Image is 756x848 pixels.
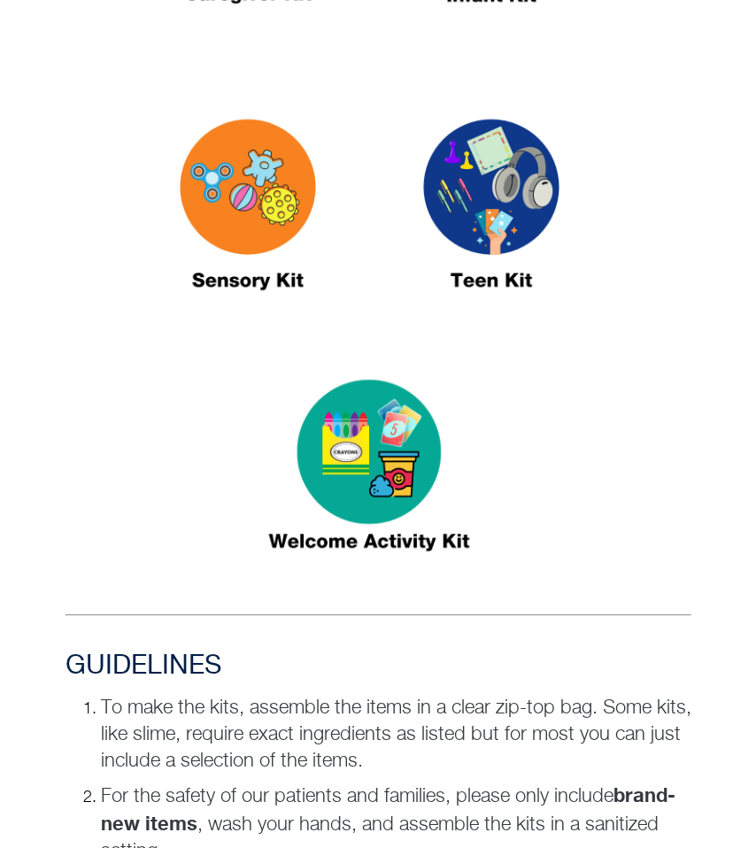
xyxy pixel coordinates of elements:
img: Sensory Kits [137,85,359,340]
p: To make the kits, assemble the items in a clear zip-top bag. Some kits, like slime, require exact... [101,695,691,775]
h3: GUIDELINES [66,651,691,682]
img: Activity Kits [258,345,480,600]
img: Teen Kit [381,85,602,340]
